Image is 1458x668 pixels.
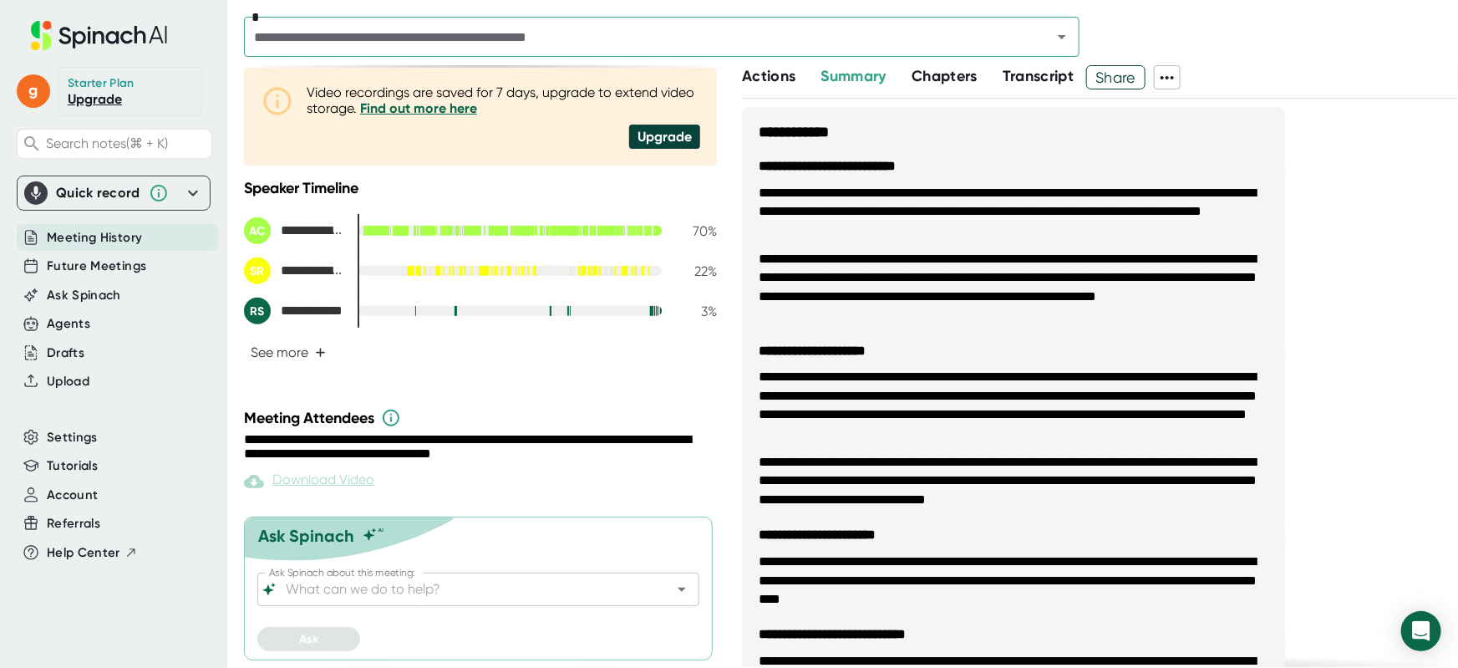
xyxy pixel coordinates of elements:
[244,258,271,284] div: SR
[629,125,700,149] div: Upgrade
[675,303,717,319] div: 3 %
[47,228,142,247] button: Meeting History
[282,578,645,601] input: What can we do to help?
[742,65,795,88] button: Actions
[47,372,89,391] button: Upload
[244,217,344,244] div: Aayush Choubey
[1003,67,1074,85] span: Transcript
[47,286,121,305] button: Ask Spinach
[1003,65,1074,88] button: Transcript
[47,257,146,276] button: Future Meetings
[244,472,374,492] div: Download Video
[47,543,138,563] button: Help Center
[46,135,168,151] span: Search notes (⌘ + K)
[47,428,98,447] button: Settings
[47,543,120,563] span: Help Center
[315,346,326,359] span: +
[670,578,693,601] button: Open
[68,91,122,107] a: Upgrade
[912,65,978,88] button: Chapters
[244,408,721,428] div: Meeting Attendees
[244,179,717,197] div: Speaker Timeline
[258,526,354,546] div: Ask Spinach
[244,217,271,244] div: AC
[17,74,50,108] span: g
[912,67,978,85] span: Chapters
[360,100,477,116] a: Find out more here
[1401,611,1441,651] div: Open Intercom Messenger
[244,338,333,367] button: See more+
[24,176,203,210] div: Quick record
[47,456,98,476] button: Tutorials
[244,298,344,324] div: Ritik Sarraf
[56,185,140,201] div: Quick record
[257,627,360,651] button: Ask
[1086,65,1146,89] button: Share
[307,84,700,116] div: Video recordings are saved for 7 days, upgrade to extend video storage.
[244,258,344,284] div: Suraj Rongali
[821,65,886,88] button: Summary
[821,67,886,85] span: Summary
[675,223,717,239] div: 70 %
[742,67,795,85] span: Actions
[1087,63,1145,92] span: Share
[299,632,318,646] span: Ask
[47,486,98,505] button: Account
[47,514,100,533] button: Referrals
[47,314,90,334] button: Agents
[244,298,271,324] div: RS
[1050,25,1074,48] button: Open
[47,344,84,363] button: Drafts
[675,263,717,279] div: 22 %
[68,76,135,91] div: Starter Plan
